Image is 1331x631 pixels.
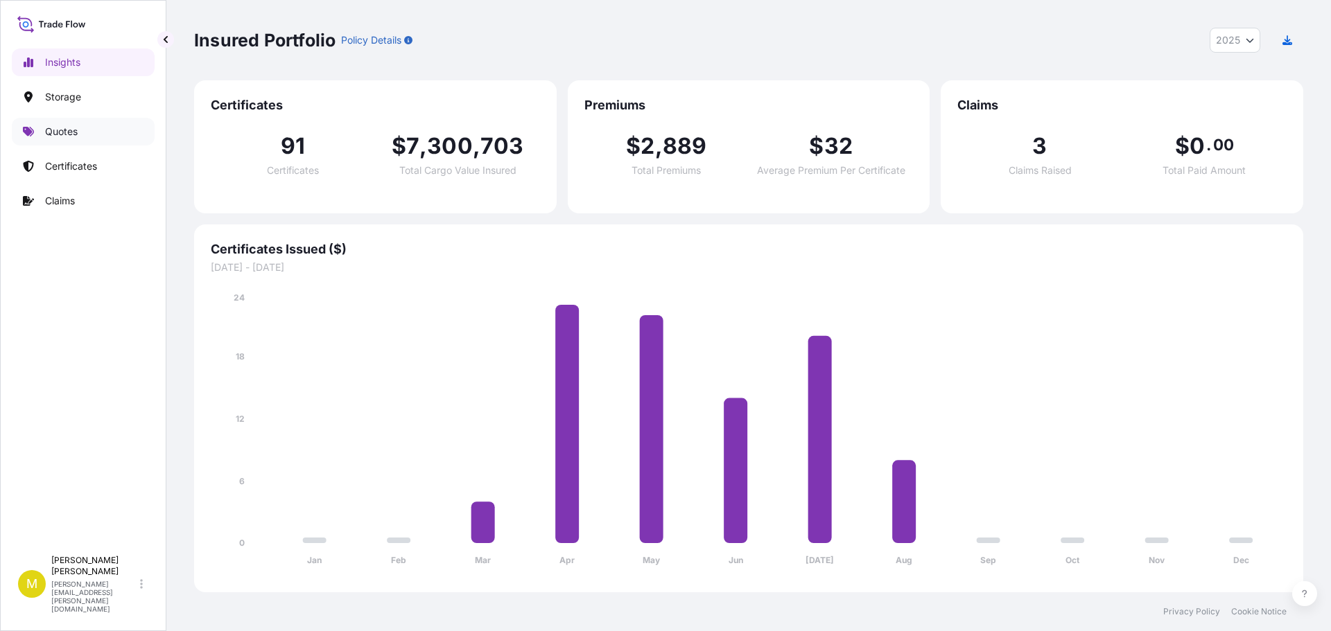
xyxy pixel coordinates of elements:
[12,152,155,180] a: Certificates
[980,555,996,565] tspan: Sep
[51,555,137,577] p: [PERSON_NAME] [PERSON_NAME]
[641,135,654,157] span: 2
[194,29,336,51] p: Insured Portfolio
[391,555,406,565] tspan: Feb
[45,194,75,208] p: Claims
[626,135,641,157] span: $
[236,351,245,362] tspan: 18
[236,414,245,424] tspan: 12
[896,555,912,565] tspan: Aug
[584,97,914,114] span: Premiums
[1163,166,1246,175] span: Total Paid Amount
[632,166,701,175] span: Total Premiums
[239,537,245,548] tspan: 0
[12,187,155,215] a: Claims
[307,555,322,565] tspan: Jan
[1032,135,1047,157] span: 3
[26,577,37,591] span: M
[1175,135,1190,157] span: $
[1210,28,1260,53] button: Year Selector
[12,118,155,145] a: Quotes
[45,90,81,104] p: Storage
[806,555,834,565] tspan: [DATE]
[419,135,427,157] span: ,
[267,166,319,175] span: Certificates
[45,125,78,139] p: Quotes
[757,166,905,175] span: Average Premium Per Certificate
[1213,139,1234,150] span: 00
[663,135,707,157] span: 889
[406,135,419,157] span: 7
[824,135,853,157] span: 32
[480,135,524,157] span: 703
[211,260,1287,274] span: [DATE] - [DATE]
[12,48,155,76] a: Insights
[1233,555,1249,565] tspan: Dec
[643,555,661,565] tspan: May
[729,555,743,565] tspan: Jun
[211,241,1287,258] span: Certificates Issued ($)
[655,135,663,157] span: ,
[341,33,401,47] p: Policy Details
[559,555,575,565] tspan: Apr
[51,580,137,613] p: [PERSON_NAME][EMAIL_ADDRESS][PERSON_NAME][DOMAIN_NAME]
[234,292,245,303] tspan: 24
[1065,555,1080,565] tspan: Oct
[392,135,406,157] span: $
[1216,33,1240,47] span: 2025
[1163,606,1220,617] a: Privacy Policy
[12,83,155,111] a: Storage
[473,135,480,157] span: ,
[475,555,491,565] tspan: Mar
[281,135,305,157] span: 91
[45,55,80,69] p: Insights
[239,476,245,486] tspan: 6
[211,97,540,114] span: Certificates
[427,135,473,157] span: 300
[1009,166,1072,175] span: Claims Raised
[1206,139,1211,150] span: .
[809,135,824,157] span: $
[957,97,1287,114] span: Claims
[1231,606,1287,617] a: Cookie Notice
[399,166,516,175] span: Total Cargo Value Insured
[45,159,97,173] p: Certificates
[1149,555,1165,565] tspan: Nov
[1190,135,1205,157] span: 0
